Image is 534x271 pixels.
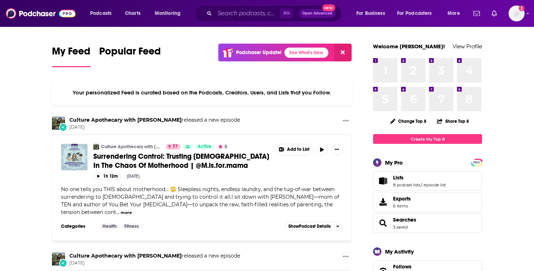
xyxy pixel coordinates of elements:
button: open menu [85,8,121,19]
a: Searches [376,218,390,228]
span: ... [116,209,120,215]
a: Lists [393,174,446,181]
span: New [322,4,335,11]
span: [DATE] [69,124,240,130]
p: Podchaser Update! [236,49,282,56]
a: Show notifications dropdown [489,7,500,20]
span: 6 items [393,203,411,209]
span: No one tells you THIS about motherhood… 😳 Sleepless nights, endless laundry, and the tug-of-war b... [61,186,339,215]
span: ⌘ K [280,9,293,18]
div: New Episode [59,123,67,131]
img: Culture Apothecary with Alex Clark [52,252,65,266]
button: open menu [442,8,469,19]
span: [DATE] [69,260,240,266]
button: open menu [150,8,190,19]
span: Logged in as SolComms [509,5,525,21]
a: Culture Apothecary with [PERSON_NAME] [101,144,161,150]
button: Share Top 8 [437,114,469,128]
a: Searches [393,217,416,223]
span: Add to List [287,147,310,152]
a: Show notifications dropdown [470,7,483,20]
img: Culture Apothecary with Alex Clark [52,117,65,130]
button: Open AdvancedNew [299,9,336,18]
a: Health [100,223,120,229]
span: Exports [393,195,411,202]
a: Follows [393,263,457,270]
span: Lists [393,174,404,181]
img: User Profile [509,5,525,21]
button: more [121,210,132,216]
button: open menu [392,8,442,19]
a: 8 podcast lists [393,182,420,187]
span: More [448,8,460,19]
button: Change Top 8 [386,117,431,126]
a: Charts [120,8,145,19]
a: Culture Apothecary with Alex Clark [69,252,182,259]
button: Show More Button [340,252,352,262]
span: Podcasts [90,8,112,19]
button: Show More Button [331,144,343,155]
h3: released a new episode [69,117,240,124]
a: Active [195,144,214,150]
span: , [420,182,421,187]
a: My Feed [52,45,90,67]
input: Search podcasts, credits, & more... [215,8,280,19]
span: Surrendering Control: Trusting [DEMOGRAPHIC_DATA] In The Chaos Of Motherhood | @M.is.for.mama [93,152,269,170]
a: Fitness [121,223,142,229]
a: Lists [376,176,390,186]
div: New Episode [59,259,67,267]
span: Show Podcast Details [288,224,331,229]
a: Exports [373,192,482,212]
button: Show profile menu [509,5,525,21]
span: Active [198,143,211,150]
img: Culture Apothecary with Alex Clark [93,144,99,150]
a: Popular Feed [99,45,161,67]
span: Open Advanced [302,12,332,15]
span: My Feed [52,45,90,62]
div: My Activity [385,248,414,255]
span: Lists [373,171,482,191]
div: Search podcasts, credits, & more... [202,5,349,22]
img: Podchaser - Follow, Share and Rate Podcasts [6,7,76,20]
a: Welcome [PERSON_NAME]! [373,43,445,50]
svg: Add a profile image [519,5,525,11]
button: Show More Button [275,144,313,155]
a: Surrendering Control: Trusting [DEMOGRAPHIC_DATA] In The Chaos Of Motherhood | @M.is.for.mama [93,152,270,170]
span: 77 [173,143,178,150]
a: Culture Apothecary with Alex Clark [69,117,182,123]
a: PRO [472,159,481,165]
h3: released a new episode [69,252,240,259]
span: Monitoring [155,8,181,19]
div: [DATE] [127,174,139,179]
a: 3 saved [393,225,408,230]
button: 5 [216,144,229,150]
a: 77 [166,144,181,150]
div: Your personalized Feed is curated based on the Podcasts, Creators, Users, and Lists that you Follow. [52,80,352,105]
button: Show More Button [340,117,352,126]
span: For Podcasters [397,8,432,19]
span: Searches [373,213,482,233]
a: Create My Top 8 [373,134,482,144]
span: Popular Feed [99,45,161,62]
button: 1h 12m [93,173,121,180]
a: View Profile [453,43,482,50]
img: Surrendering Control: Trusting God In The Chaos Of Motherhood | @M.is.for.mama [61,144,88,170]
span: Follows [393,263,412,270]
div: My Pro [385,159,403,166]
span: For Business [356,8,385,19]
a: 1 episode list [421,182,446,187]
button: ShowPodcast Details [285,222,343,231]
span: Charts [125,8,141,19]
h3: Categories [61,223,94,229]
button: open menu [351,8,394,19]
span: Exports [376,197,390,207]
a: See What's New [284,48,328,58]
